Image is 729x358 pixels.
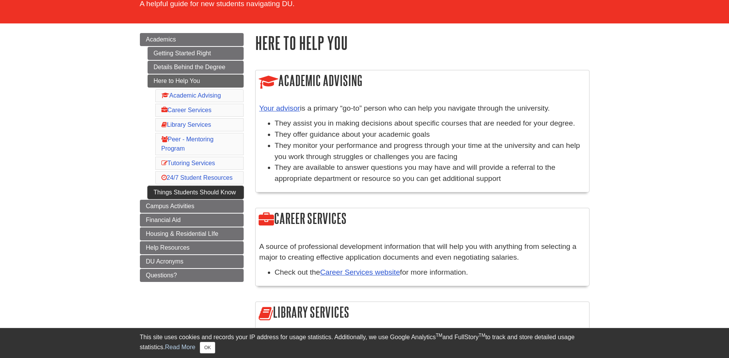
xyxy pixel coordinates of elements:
p: A source of professional development information that will help you with anything from selecting ... [259,241,585,264]
span: Campus Activities [146,203,194,209]
span: Questions? [146,272,177,278]
a: Questions? [140,269,244,282]
span: Financial Aid [146,217,181,223]
div: Guide Page Menu [140,33,244,282]
a: Things Students Should Know [148,186,244,199]
span: Help Resources [146,244,190,251]
span: Academics [146,36,176,43]
a: Library Services [161,121,211,128]
sup: TM [479,333,485,338]
a: Academic Advising [161,92,221,99]
a: Career Services website [320,268,400,276]
li: They are available to answer questions you may have and will provide a referral to the appropriat... [275,162,585,184]
a: Here to Help You [148,75,244,88]
li: They monitor your performance and progress through your time at the university and can help you w... [275,140,585,162]
button: Close [200,342,215,353]
span: Housing & Residential LIfe [146,230,219,237]
h2: Career Services [256,208,589,230]
a: Getting Started Right [148,47,244,60]
h1: Here to Help You [255,33,590,53]
a: Campus Activities [140,200,244,213]
li: They assist you in making decisions about specific courses that are needed for your degree. [275,118,585,129]
a: Read More [165,344,195,350]
a: Financial Aid [140,214,244,227]
a: Career Services [161,107,212,113]
a: Peer - Mentoring Program [161,136,214,152]
div: This site uses cookies and records your IP address for usage statistics. Additionally, we use Goo... [140,333,590,353]
h2: Academic Advising [256,70,589,92]
a: Your advisor [259,104,300,112]
a: Tutoring Services [161,160,215,166]
a: DU Acronyms [140,255,244,268]
a: Housing & Residential LIfe [140,227,244,240]
a: Academics [140,33,244,46]
p: is a primary “go-to” person who can help you navigate through the university. [259,103,585,114]
li: Check out the for more information. [275,267,585,278]
a: 24/7 Student Resources [161,174,233,181]
sup: TM [436,333,442,338]
li: They offer guidance about your academic goals [275,129,585,140]
h2: Library Services [256,302,589,324]
a: Help Resources [140,241,244,254]
a: Details Behind the Degree [148,61,244,74]
span: DU Acronyms [146,258,184,265]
